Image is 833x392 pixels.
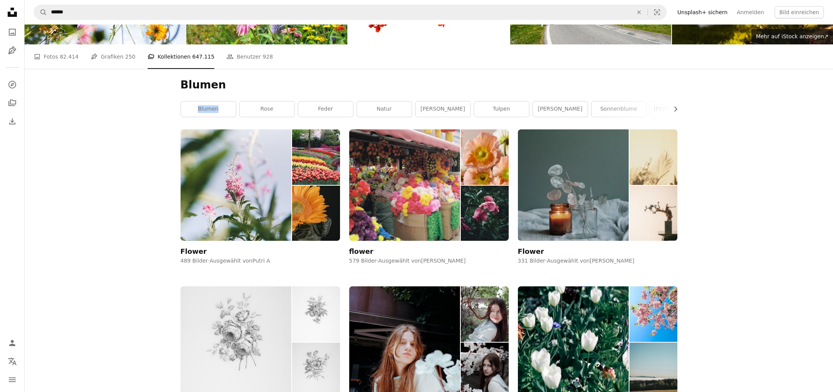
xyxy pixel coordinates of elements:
a: Feder [298,101,353,117]
img: photo-1597672960837-1a198bf47f42 [518,129,629,241]
span: Mehr auf iStock anzeigen ↗ [756,33,828,39]
div: Flower [181,247,207,256]
div: 489 Bilder · Ausgewählt von Putri A [181,257,340,265]
div: 331 Bilder · Ausgewählt von [PERSON_NAME] [518,257,677,265]
a: [PERSON_NAME] [533,101,588,117]
img: photo-1685374151584-9d17cc810f84 [461,286,508,342]
button: Unsplash suchen [34,5,47,20]
a: [PERSON_NAME] [416,101,470,117]
img: photo-1754638335210-a5c9e73f93a7 [349,129,460,241]
a: Entdecken [5,77,20,92]
img: photo-1551075649-8fdfd4c6f842 [629,186,677,241]
a: Kollektionen [5,95,20,111]
div: 579 Bilder · Ausgewählt von [PERSON_NAME] [349,257,509,265]
button: Liste nach rechts verschieben [669,101,677,117]
a: Rose [240,101,294,117]
img: photo-1632927443668-b3e91bb70897 [181,129,292,241]
button: Visuelle Suche [648,5,666,20]
img: photo-1568150129334-31fbe6db6dec [629,286,677,342]
a: Tulpen [474,101,529,117]
a: [PERSON_NAME] Tapete [650,101,705,117]
a: Bisherige Downloads [5,114,20,129]
a: flower [349,129,509,255]
a: Flower [518,129,677,255]
img: photo-1651439237844-d087850eb6e7 [292,129,340,185]
a: Fotos [5,24,20,40]
div: flower [349,247,373,256]
img: photo-1652358303906-a3352f8dfc38 [292,186,340,241]
img: photo-1712308119463-ac19316dcec8 [292,286,340,342]
a: Sonnenblume [591,101,646,117]
a: Anmelden [732,6,769,18]
div: Flower [518,247,544,256]
a: Blumen [181,101,236,117]
a: Natur [357,101,412,117]
a: Grafiken 250 [91,44,135,69]
a: Benutzer 928 [227,44,273,69]
a: Fotos 82.414 [34,44,79,69]
form: Finden Sie Bildmaterial auf der ganzen Webseite [34,5,667,20]
img: photo-1660133201260-4bd3ad4f71c3 [461,186,508,241]
button: Menü [5,372,20,387]
span: 928 [263,52,273,61]
h1: Blumen [181,78,677,92]
img: photo-1709891798937-fd431bd7e10b [461,129,508,185]
span: 250 [125,52,135,61]
button: Löschen [631,5,647,20]
a: Anmelden / Registrieren [5,335,20,351]
a: Flower [181,129,340,255]
button: Sprache [5,354,20,369]
a: Grafiken [5,43,20,58]
a: Startseite — Unsplash [5,5,20,21]
a: Mehr auf iStock anzeigen↗ [751,29,833,44]
button: Bild einreichen [775,6,824,18]
span: 82.414 [60,52,79,61]
img: photo-1664979223516-df261aeb8143 [629,129,677,185]
a: Unsplash+ sichern [673,6,732,18]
